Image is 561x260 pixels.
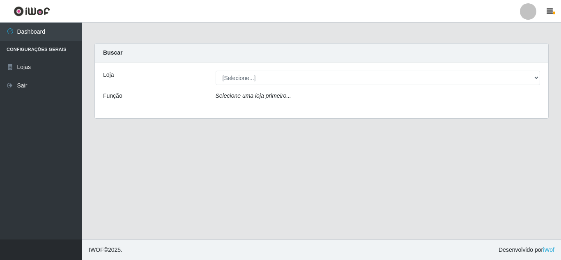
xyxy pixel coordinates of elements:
[14,6,50,16] img: CoreUI Logo
[89,246,122,254] span: © 2025 .
[103,49,122,56] strong: Buscar
[103,71,114,79] label: Loja
[499,246,554,254] span: Desenvolvido por
[89,246,104,253] span: IWOF
[216,92,291,99] i: Selecione uma loja primeiro...
[103,92,122,100] label: Função
[543,246,554,253] a: iWof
